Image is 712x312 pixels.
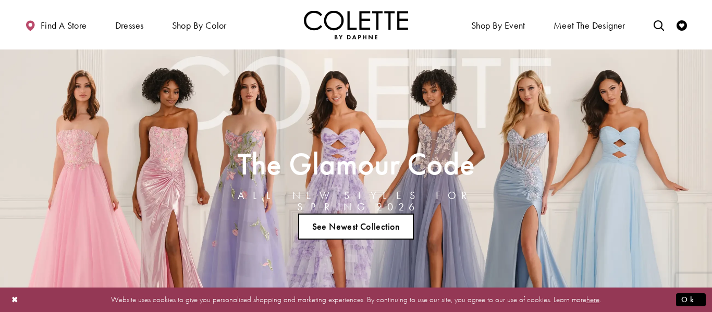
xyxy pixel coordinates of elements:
[6,291,24,309] button: Close Dialog
[202,209,510,244] ul: Slider Links
[586,294,599,305] a: here
[676,293,706,306] button: Submit Dialog
[75,293,637,307] p: Website uses cookies to give you personalized shopping and marketing experiences. By continuing t...
[205,190,507,213] h4: ALL NEW STYLES FOR SPRING 2026
[205,149,507,178] h2: The Glamour Code
[298,214,414,240] a: See Newest Collection The Glamour Code ALL NEW STYLES FOR SPRING 2026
